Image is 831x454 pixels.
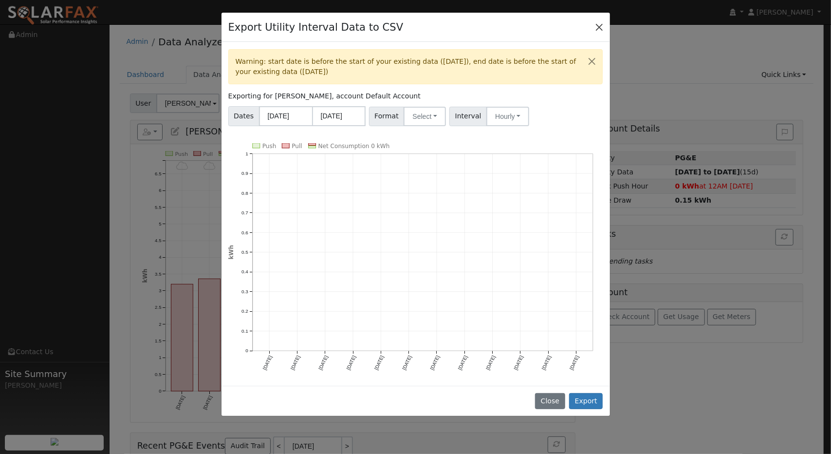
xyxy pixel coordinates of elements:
[241,329,248,334] text: 0.1
[245,348,248,354] text: 0
[346,355,357,371] text: [DATE]
[535,393,565,410] button: Close
[369,107,405,126] span: Format
[241,190,248,196] text: 0.8
[228,106,259,126] span: Dates
[228,91,421,101] label: Exporting for [PERSON_NAME], account Default Account
[292,143,302,150] text: Pull
[245,151,248,156] text: 1
[241,269,248,275] text: 0.4
[401,355,412,371] text: [DATE]
[262,355,273,371] text: [DATE]
[486,107,529,126] button: Hourly
[582,50,602,74] button: Close
[228,49,603,84] div: Warning: start date is before the start of your existing data ([DATE]), end date is before the st...
[569,355,580,371] text: [DATE]
[373,355,385,371] text: [DATE]
[318,143,389,150] text: Net Consumption 0 kWh
[485,355,497,371] text: [DATE]
[429,355,441,371] text: [DATE]
[449,107,487,126] span: Interval
[241,250,248,255] text: 0.5
[404,107,446,126] button: Select
[241,289,248,295] text: 0.3
[513,355,524,371] text: [DATE]
[241,171,248,176] text: 0.9
[569,393,603,410] button: Export
[228,19,404,35] h4: Export Utility Interval Data to CSV
[241,210,248,216] text: 0.7
[241,309,248,314] text: 0.2
[241,230,248,235] text: 0.6
[592,20,606,34] button: Close
[290,355,301,371] text: [DATE]
[228,246,235,260] text: kWh
[317,355,329,371] text: [DATE]
[541,355,552,371] text: [DATE]
[262,143,277,150] text: Push
[457,355,468,371] text: [DATE]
